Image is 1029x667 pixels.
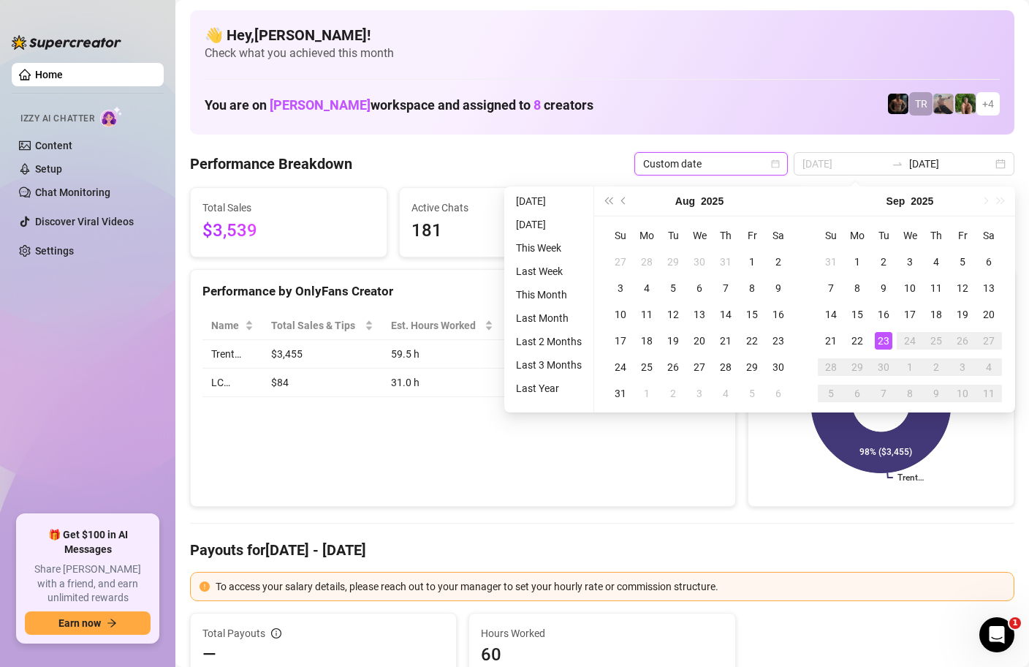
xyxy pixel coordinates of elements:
td: 2025-08-11 [634,301,660,328]
span: TR [915,96,927,112]
th: Th [713,222,739,249]
td: 2025-10-03 [949,354,976,380]
div: 27 [980,332,998,350]
h4: 👋 Hey, [PERSON_NAME] ! [205,25,1000,45]
td: 2025-08-15 [739,301,765,328]
li: [DATE] [510,192,588,210]
a: Home [35,69,63,80]
td: 2025-09-26 [949,328,976,354]
div: 12 [954,279,971,297]
iframe: Intercom live chat [979,617,1014,652]
div: 26 [954,332,971,350]
td: 2025-08-25 [634,354,660,380]
div: 20 [691,332,708,350]
div: 7 [875,385,892,402]
td: 2025-09-03 [897,249,923,275]
div: 10 [612,306,629,323]
div: Est. Hours Worked [391,317,482,333]
div: 3 [612,279,629,297]
td: 2025-09-10 [897,275,923,301]
div: 18 [638,332,656,350]
td: $84 [262,369,381,397]
td: 2025-08-06 [686,275,713,301]
div: 20 [980,306,998,323]
td: 2025-09-03 [686,380,713,407]
td: 2025-09-18 [923,301,949,328]
td: 2025-08-22 [739,328,765,354]
span: Total Payouts [202,625,265,641]
td: 2025-08-05 [660,275,686,301]
img: LC [933,94,954,114]
th: Mo [634,222,660,249]
div: 23 [770,332,787,350]
th: Tu [870,222,897,249]
td: 2025-08-23 [765,328,791,354]
span: info-circle [271,628,281,638]
div: 29 [743,358,761,376]
div: 19 [954,306,971,323]
div: 7 [822,279,840,297]
td: 2025-08-27 [686,354,713,380]
span: Share [PERSON_NAME] with a friend, and earn unlimited rewards [25,562,151,606]
th: Fr [739,222,765,249]
span: to [892,158,903,170]
td: 2025-09-04 [923,249,949,275]
div: 9 [927,385,945,402]
img: logo-BBDzfeDw.svg [12,35,121,50]
button: Earn nowarrow-right [25,611,151,635]
td: 2025-09-29 [844,354,870,380]
div: 5 [822,385,840,402]
div: 6 [848,385,866,402]
div: 12 [664,306,682,323]
td: 2025-09-30 [870,354,897,380]
span: Izzy AI Chatter [20,112,94,126]
td: 2025-07-29 [660,249,686,275]
div: 3 [954,358,971,376]
div: 31 [612,385,629,402]
div: 22 [743,332,761,350]
td: 2025-09-09 [870,275,897,301]
td: $3,455 [262,340,381,369]
div: 28 [638,253,656,271]
td: 2025-10-02 [923,354,949,380]
li: Last Year [510,380,588,397]
div: 5 [743,385,761,402]
div: 3 [691,385,708,402]
th: Su [607,222,634,249]
td: Trent… [202,340,262,369]
div: 10 [954,385,971,402]
td: 2025-09-01 [844,249,870,275]
td: 2025-10-06 [844,380,870,407]
div: 31 [717,253,734,271]
th: Sa [765,222,791,249]
td: 59.5 h [382,340,502,369]
div: 8 [743,279,761,297]
td: $58.07 [502,340,593,369]
div: 11 [927,279,945,297]
span: 1 [1009,617,1021,629]
td: 2025-09-15 [844,301,870,328]
td: 2025-09-05 [949,249,976,275]
td: 2025-09-04 [713,380,739,407]
td: 2025-08-28 [713,354,739,380]
div: 27 [612,253,629,271]
div: 2 [875,253,892,271]
th: Sales / Hour [502,312,593,340]
th: Total Sales & Tips [262,312,381,340]
td: 2025-08-31 [818,249,844,275]
td: 2025-08-04 [634,275,660,301]
span: + 4 [982,96,994,112]
button: Choose a month [675,186,695,216]
div: 30 [691,253,708,271]
h4: Payouts for [DATE] - [DATE] [190,540,1014,560]
span: Total Sales & Tips [271,317,361,333]
div: 1 [848,253,866,271]
li: Last Month [510,309,588,327]
button: Choose a year [701,186,724,216]
div: Performance by OnlyFans Creator [202,282,724,301]
td: 2025-08-29 [739,354,765,380]
td: 2025-07-28 [634,249,660,275]
span: 8 [534,97,541,113]
div: 1 [901,358,919,376]
td: 2025-07-31 [713,249,739,275]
